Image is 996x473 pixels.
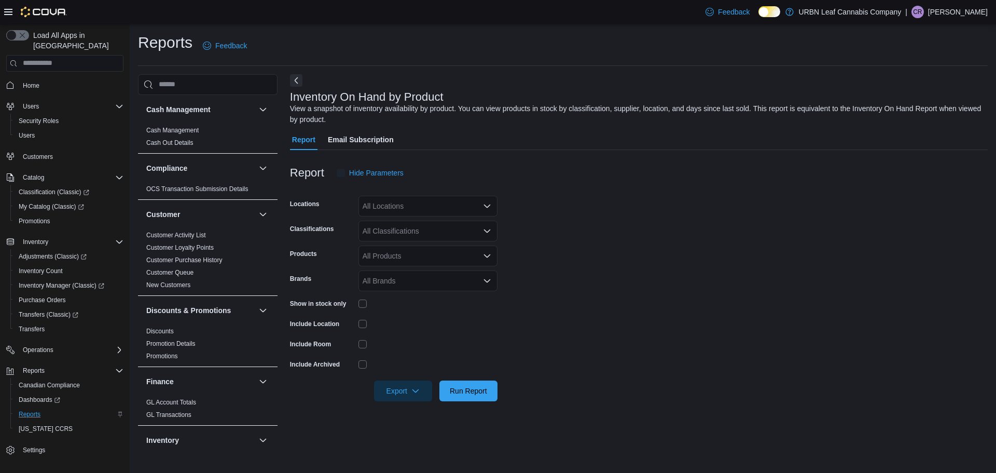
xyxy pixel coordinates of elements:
[146,256,223,264] span: Customer Purchase History
[19,443,123,456] span: Settings
[146,411,191,418] a: GL Transactions
[290,91,444,103] h3: Inventory On Hand by Product
[19,171,48,184] button: Catalog
[146,269,193,276] a: Customer Queue
[146,139,193,146] a: Cash Out Details
[374,381,432,401] button: Export
[146,340,196,347] a: Promotion Details
[21,7,67,17] img: Cova
[257,162,269,174] button: Compliance
[380,381,426,401] span: Export
[146,185,248,193] span: OCS Transaction Submission Details
[15,215,54,227] a: Promotions
[15,323,123,335] span: Transfers
[10,307,128,322] a: Transfers (Classic)
[799,6,902,18] p: URBN Leaf Cannabis Company
[19,344,58,356] button: Operations
[15,115,123,127] span: Security Roles
[19,425,73,433] span: [US_STATE] CCRS
[146,104,255,115] button: Cash Management
[483,277,491,285] button: Open list of options
[146,411,191,419] span: GL Transactions
[19,267,63,275] span: Inventory Count
[2,99,128,114] button: Users
[439,381,497,401] button: Run Report
[10,264,128,278] button: Inventory Count
[290,360,340,369] label: Include Archived
[10,293,128,307] button: Purchase Orders
[146,104,211,115] h3: Cash Management
[10,214,128,228] button: Promotions
[199,35,251,56] a: Feedback
[146,244,214,251] a: Customer Loyalty Points
[23,446,45,454] span: Settings
[146,268,193,277] span: Customer Queue
[905,6,907,18] p: |
[19,364,49,377] button: Reports
[911,6,924,18] div: Craig Ruether
[15,129,123,142] span: Users
[257,208,269,221] button: Customer
[15,115,63,127] a: Security Roles
[10,114,128,128] button: Security Roles
[19,444,49,456] a: Settings
[333,163,408,183] button: Hide Parameters
[290,300,347,308] label: Show in stock only
[138,229,278,295] div: Customer
[19,310,78,319] span: Transfers (Classic)
[15,408,45,421] a: Reports
[146,352,178,360] span: Promotions
[290,320,339,328] label: Include Location
[290,275,311,283] label: Brands
[2,343,128,357] button: Operations
[10,185,128,199] a: Classification (Classic)
[23,238,48,246] span: Inventory
[290,200,320,208] label: Locations
[15,408,123,421] span: Reports
[15,200,88,213] a: My Catalog (Classic)
[146,340,196,348] span: Promotion Details
[257,375,269,388] button: Finance
[138,325,278,367] div: Discounts & Promotions
[10,378,128,393] button: Canadian Compliance
[15,308,82,321] a: Transfers (Classic)
[257,103,269,116] button: Cash Management
[146,126,199,134] span: Cash Management
[19,150,123,163] span: Customers
[328,129,394,150] span: Email Subscription
[2,363,128,378] button: Reports
[19,281,104,290] span: Inventory Manager (Classic)
[15,394,64,406] a: Dashboards
[290,225,334,233] label: Classifications
[19,410,40,418] span: Reports
[215,40,247,51] span: Feedback
[15,423,123,435] span: Washington CCRS
[718,7,750,17] span: Feedback
[483,202,491,210] button: Open list of options
[146,127,199,134] a: Cash Management
[290,103,983,125] div: View a snapshot of inventory availability by product. You can view products in stock by classific...
[10,249,128,264] a: Adjustments (Classic)
[483,227,491,235] button: Open list of options
[19,171,123,184] span: Catalog
[701,2,754,22] a: Feedback
[10,128,128,143] button: Users
[19,131,35,140] span: Users
[23,173,44,182] span: Catalog
[19,151,57,163] a: Customers
[19,252,87,261] span: Adjustments (Classic)
[10,322,128,336] button: Transfers
[146,353,178,360] a: Promotions
[15,186,93,198] a: Classification (Classic)
[146,232,206,239] a: Customer Activity List
[19,344,123,356] span: Operations
[19,325,45,333] span: Transfers
[290,167,324,179] h3: Report
[15,323,49,335] a: Transfers
[15,294,70,306] a: Purchase Orders
[146,209,255,220] button: Customer
[2,442,128,457] button: Settings
[146,399,196,406] a: GL Account Totals
[146,281,190,289] span: New Customers
[290,250,317,258] label: Products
